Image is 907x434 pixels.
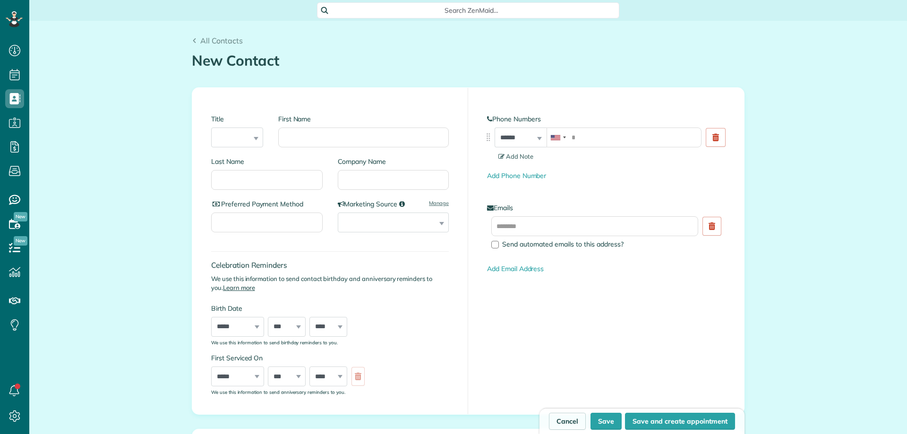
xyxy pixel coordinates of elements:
[625,413,735,430] button: Save and create appointment
[338,157,449,166] label: Company Name
[211,353,369,363] label: First Serviced On
[211,304,369,313] label: Birth Date
[211,340,338,345] sub: We use this information to send birthday reminders to you.
[211,157,323,166] label: Last Name
[549,413,586,430] a: Cancel
[487,171,546,180] a: Add Phone Number
[590,413,622,430] button: Save
[498,153,533,160] span: Add Note
[547,128,569,147] div: United States: +1
[483,132,493,142] img: drag_indicator-119b368615184ecde3eda3c64c821f6cf29d3e2b97b89ee44bc31753036683e5.png
[278,114,449,124] label: First Name
[429,199,449,207] a: Manage
[211,114,263,124] label: Title
[14,236,27,246] span: New
[200,36,243,45] span: All Contacts
[223,284,255,291] a: Learn more
[338,199,449,209] label: Marketing Source
[211,274,449,292] p: We use this information to send contact birthday and anniversary reminders to you.
[502,240,624,248] span: Send automated emails to this address?
[192,35,243,46] a: All Contacts
[192,53,744,68] h1: New Contact
[211,261,449,269] h4: Celebration Reminders
[14,212,27,221] span: New
[487,264,544,273] a: Add Email Address
[211,199,323,209] label: Preferred Payment Method
[487,114,725,124] label: Phone Numbers
[487,203,725,213] label: Emails
[211,389,345,395] sub: We use this information to send anniversary reminders to you.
